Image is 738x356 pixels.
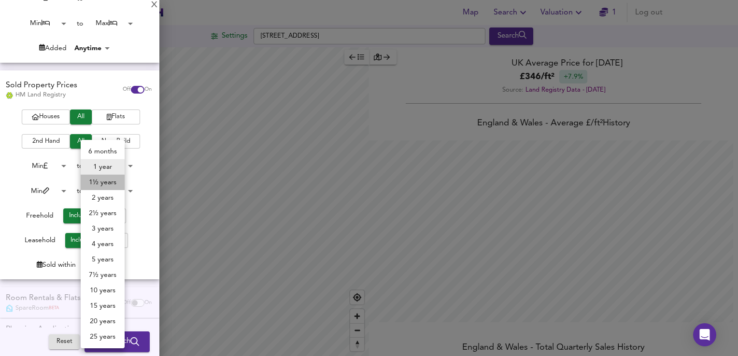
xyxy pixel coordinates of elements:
li: 15 years [81,298,125,314]
div: Open Intercom Messenger [693,323,716,346]
li: 4 years [81,236,125,252]
li: 2 years [81,190,125,205]
li: 10 years [81,283,125,298]
li: 20 years [81,314,125,329]
li: 6 months [81,144,125,159]
li: 2½ years [81,205,125,221]
li: 5 years [81,252,125,267]
li: 1 year [81,159,125,175]
li: 7½ years [81,267,125,283]
li: 3 years [81,221,125,236]
li: 25 years [81,329,125,344]
li: 1½ years [81,175,125,190]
